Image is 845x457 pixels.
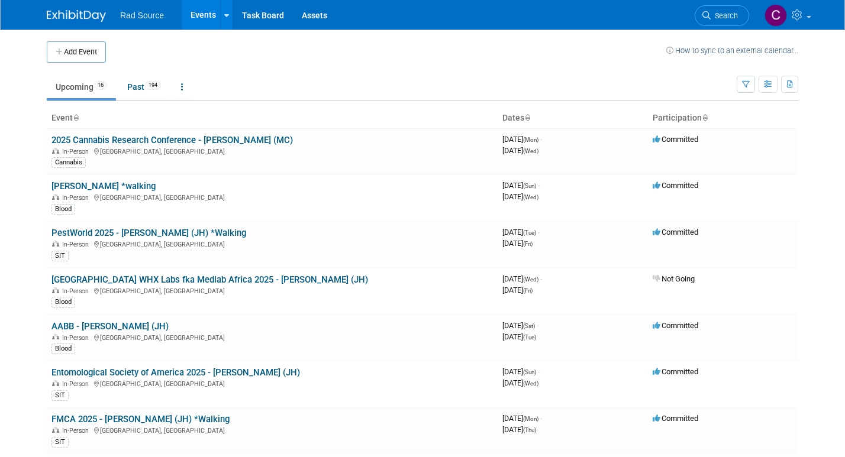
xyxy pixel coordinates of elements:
a: Sort by Event Name [73,113,79,122]
span: (Tue) [523,229,536,236]
span: - [537,321,538,330]
div: [GEOGRAPHIC_DATA], [GEOGRAPHIC_DATA] [51,286,493,295]
span: Rad Source [120,11,164,20]
span: (Sun) [523,369,536,375]
span: (Fri) [523,241,533,247]
span: (Wed) [523,380,538,387]
button: Add Event [47,41,106,63]
div: SIT [51,251,69,261]
a: Entomological Society of America 2025 - [PERSON_NAME] (JH) [51,367,300,378]
div: [GEOGRAPHIC_DATA], [GEOGRAPHIC_DATA] [51,192,493,202]
span: In-Person [62,287,92,295]
span: [DATE] [502,146,538,155]
a: Search [695,5,749,26]
div: SIT [51,437,69,448]
span: In-Person [62,427,92,435]
span: Committed [653,228,698,236]
div: Cannabis [51,157,86,168]
div: Blood [51,297,75,307]
span: (Mon) [523,137,538,143]
span: - [538,367,540,376]
th: Participation [648,108,798,128]
div: [GEOGRAPHIC_DATA], [GEOGRAPHIC_DATA] [51,425,493,435]
span: [DATE] [502,332,536,341]
div: [GEOGRAPHIC_DATA], [GEOGRAPHIC_DATA] [51,239,493,248]
span: [DATE] [502,274,542,283]
span: 16 [94,81,107,90]
span: Committed [653,321,698,330]
span: In-Person [62,194,92,202]
th: Dates [498,108,648,128]
a: Past194 [118,76,170,98]
span: Committed [653,135,698,144]
span: [DATE] [502,135,542,144]
img: ExhibitDay [47,10,106,22]
span: [DATE] [502,367,540,376]
img: In-Person Event [52,334,59,340]
span: Search [711,11,738,20]
span: In-Person [62,241,92,248]
span: 194 [145,81,161,90]
span: [DATE] [502,192,538,201]
span: [DATE] [502,414,542,423]
div: [GEOGRAPHIC_DATA], [GEOGRAPHIC_DATA] [51,146,493,155]
img: In-Person Event [52,427,59,433]
a: Sort by Participation Type [702,113,708,122]
a: AABB - [PERSON_NAME] (JH) [51,321,169,332]
span: - [538,228,540,236]
img: In-Person Event [52,241,59,247]
span: Not Going [653,274,695,283]
span: In-Person [62,148,92,155]
a: PestWorld 2025 - [PERSON_NAME] (JH) *Walking [51,228,246,238]
span: Committed [653,367,698,376]
img: Candice Cash [765,4,787,27]
div: SIT [51,390,69,401]
span: (Sun) [523,183,536,189]
span: [DATE] [502,239,533,248]
span: [DATE] [502,181,540,190]
img: In-Person Event [52,380,59,386]
a: Upcoming16 [47,76,116,98]
img: In-Person Event [52,287,59,293]
div: Blood [51,204,75,215]
span: - [540,274,542,283]
a: [GEOGRAPHIC_DATA] WHX Labs fka Medlab Africa 2025 - [PERSON_NAME] (JH) [51,274,368,285]
span: In-Person [62,334,92,342]
span: [DATE] [502,286,533,294]
a: How to sync to an external calendar... [666,46,798,55]
img: In-Person Event [52,194,59,200]
div: [GEOGRAPHIC_DATA], [GEOGRAPHIC_DATA] [51,332,493,342]
span: (Mon) [523,416,538,422]
span: (Wed) [523,194,538,200]
span: In-Person [62,380,92,388]
span: (Wed) [523,276,538,283]
span: - [538,181,540,190]
span: [DATE] [502,321,538,330]
span: - [540,414,542,423]
a: [PERSON_NAME] *walking [51,181,156,192]
span: Committed [653,181,698,190]
span: [DATE] [502,378,538,387]
span: [DATE] [502,228,540,236]
div: [GEOGRAPHIC_DATA], [GEOGRAPHIC_DATA] [51,378,493,388]
span: (Tue) [523,334,536,341]
span: (Thu) [523,427,536,433]
img: In-Person Event [52,148,59,154]
span: - [540,135,542,144]
a: Sort by Start Date [524,113,530,122]
span: [DATE] [502,425,536,434]
a: 2025 Cannabis Research Conference - [PERSON_NAME] (MC) [51,135,293,145]
span: (Sat) [523,323,535,329]
th: Event [47,108,498,128]
div: Blood [51,343,75,354]
a: FMCA 2025 - [PERSON_NAME] (JH) *Walking [51,414,230,424]
span: (Wed) [523,148,538,154]
span: Committed [653,414,698,423]
span: (Fri) [523,287,533,294]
